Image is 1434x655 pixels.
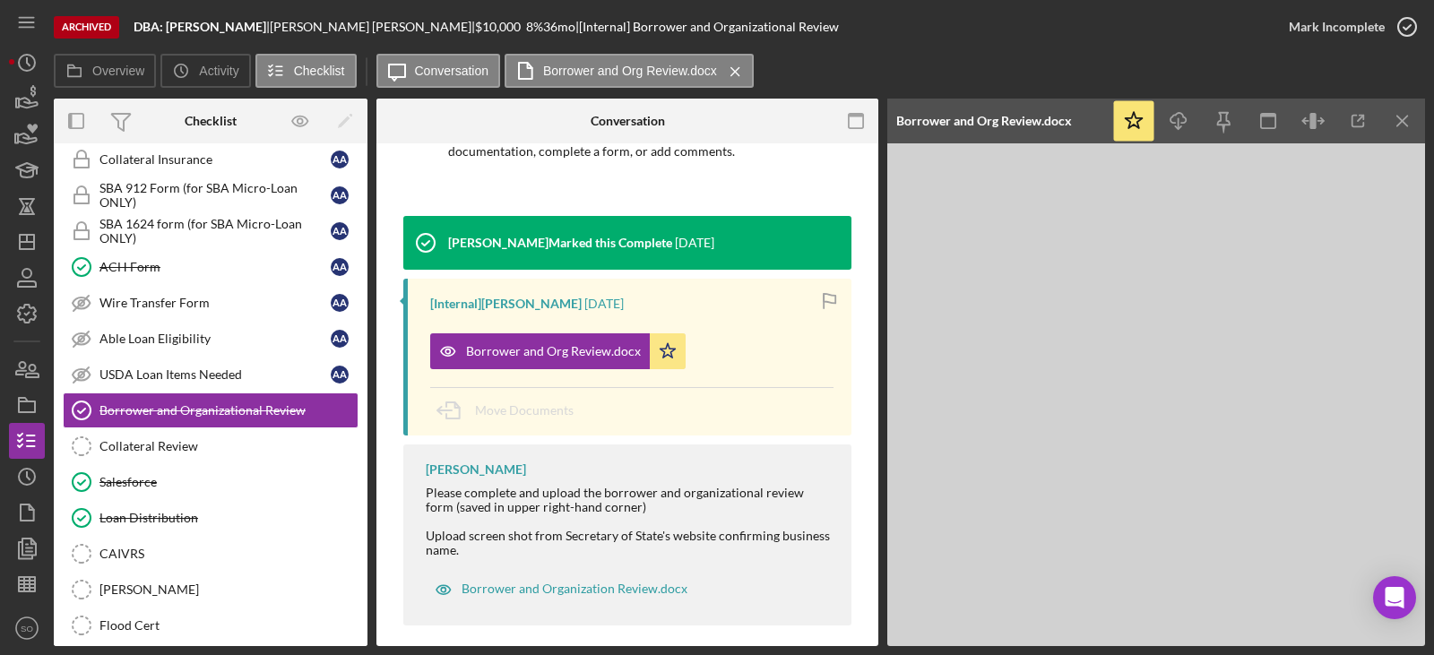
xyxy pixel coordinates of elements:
a: USDA Loan Items NeededAA [63,357,358,392]
a: ACH FormAA [63,249,358,285]
div: ACH Form [99,260,331,274]
div: | [134,20,270,34]
div: A A [331,366,349,384]
time: 2025-04-29 16:13 [675,236,714,250]
a: [PERSON_NAME] [63,572,358,608]
div: CAIVRS [99,547,358,561]
div: Borrower and Org Review.docx [466,344,641,358]
label: Borrower and Org Review.docx [543,64,717,78]
div: Borrower and Organizational Review [99,403,358,418]
div: Wire Transfer Form [99,296,331,310]
button: Mark Incomplete [1271,9,1425,45]
div: Mark Incomplete [1289,9,1385,45]
a: Flood Cert [63,608,358,643]
div: Collateral Review [99,439,358,453]
label: Conversation [415,64,489,78]
a: CAIVRS [63,536,358,572]
div: Able Loan Eligibility [99,332,331,346]
button: Overview [54,54,156,88]
label: Activity [199,64,238,78]
a: Able Loan EligibilityAA [63,321,358,357]
button: Move Documents [430,388,592,433]
div: Borrower and Organization Review.docx [462,582,687,596]
label: Checklist [294,64,345,78]
a: Borrower and Organizational Review [63,392,358,428]
button: Borrower and Organization Review.docx [426,572,696,608]
div: [PERSON_NAME] [PERSON_NAME] | [270,20,475,34]
div: Open Intercom Messenger [1373,576,1416,619]
time: 2025-04-29 16:11 [584,297,624,311]
div: 36 mo [543,20,575,34]
button: Checklist [255,54,357,88]
button: Borrower and Org Review.docx [430,333,686,369]
div: SBA 1624 form (for SBA Micro-Loan ONLY) [99,217,331,246]
div: [PERSON_NAME] [426,462,526,477]
div: A A [331,294,349,312]
div: A A [331,330,349,348]
button: Activity [160,54,250,88]
div: Loan Distribution [99,511,358,525]
a: SBA 912 Form (for SBA Micro-Loan ONLY)AA [63,177,358,213]
div: Collateral Insurance [99,152,331,167]
div: | [Internal] Borrower and Organizational Review [575,20,839,34]
button: Borrower and Org Review.docx [505,54,754,88]
a: Loan Distribution [63,500,358,536]
div: SBA 912 Form (for SBA Micro-Loan ONLY) [99,181,331,210]
div: Conversation [591,114,665,128]
a: Salesforce [63,464,358,500]
div: A A [331,258,349,276]
button: Conversation [376,54,501,88]
a: Collateral Review [63,428,358,464]
div: [Internal] [PERSON_NAME] [430,297,582,311]
div: Borrower and Org Review.docx [896,114,1072,128]
a: Collateral InsuranceAA [63,142,358,177]
div: A A [331,151,349,168]
b: DBA: [PERSON_NAME] [134,19,266,34]
div: Please complete and upload the borrower and organizational review form (saved in upper right-hand... [426,486,834,557]
a: SBA 1624 form (for SBA Micro-Loan ONLY)AA [63,213,358,249]
iframe: Document Preview [887,143,1425,646]
div: USDA Loan Items Needed [99,367,331,382]
div: [PERSON_NAME] [99,582,358,597]
div: A A [331,222,349,240]
div: 8 % [526,20,543,34]
div: $10,000 [475,20,526,34]
div: [PERSON_NAME] Marked this Complete [448,236,672,250]
div: Checklist [185,114,237,128]
a: Wire Transfer FormAA [63,285,358,321]
div: A A [331,186,349,204]
div: Archived [54,16,119,39]
span: Move Documents [475,402,574,418]
div: Flood Cert [99,618,358,633]
button: SO [9,610,45,646]
label: Overview [92,64,144,78]
text: SO [21,624,33,633]
div: Salesforce [99,475,358,489]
